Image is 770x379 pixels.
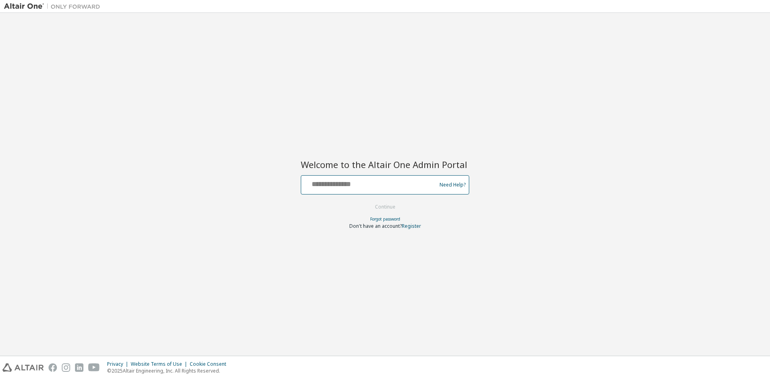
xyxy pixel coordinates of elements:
img: instagram.svg [62,363,70,372]
p: © 2025 Altair Engineering, Inc. All Rights Reserved. [107,367,231,374]
a: Forgot password [370,216,400,222]
img: youtube.svg [88,363,100,372]
div: Privacy [107,361,131,367]
div: Cookie Consent [190,361,231,367]
div: Website Terms of Use [131,361,190,367]
img: Altair One [4,2,104,10]
span: Don't have an account? [349,223,402,229]
img: altair_logo.svg [2,363,44,372]
a: Register [402,223,421,229]
img: linkedin.svg [75,363,83,372]
img: facebook.svg [49,363,57,372]
h2: Welcome to the Altair One Admin Portal [301,159,469,170]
